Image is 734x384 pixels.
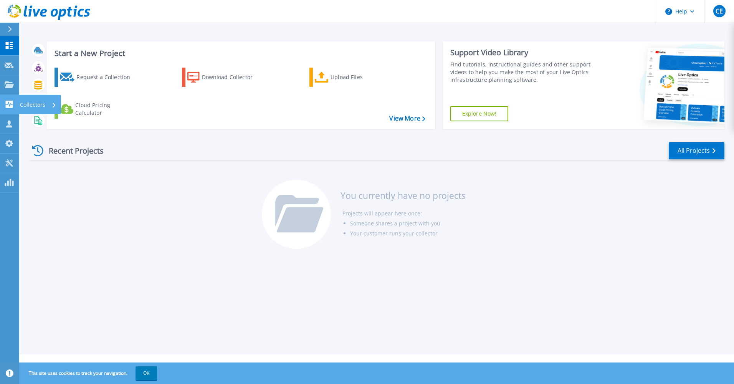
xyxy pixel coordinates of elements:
[716,8,723,14] span: CE
[136,366,157,380] button: OK
[55,68,140,87] a: Request a Collection
[76,70,138,85] div: Request a Collection
[450,48,594,58] div: Support Video Library
[331,70,392,85] div: Upload Files
[309,68,395,87] a: Upload Files
[450,106,509,121] a: Explore Now!
[202,70,263,85] div: Download Collector
[55,99,140,119] a: Cloud Pricing Calculator
[21,366,157,380] span: This site uses cookies to track your navigation.
[669,142,724,159] a: All Projects
[75,101,137,117] div: Cloud Pricing Calculator
[450,61,594,84] div: Find tutorials, instructional guides and other support videos to help you make the most of your L...
[342,209,466,218] li: Projects will appear here once:
[20,95,45,115] p: Collectors
[55,49,425,58] h3: Start a New Project
[182,68,268,87] a: Download Collector
[341,191,466,200] h3: You currently have no projects
[30,141,114,160] div: Recent Projects
[389,115,425,122] a: View More
[350,228,466,238] li: Your customer runs your collector
[350,218,466,228] li: Someone shares a project with you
